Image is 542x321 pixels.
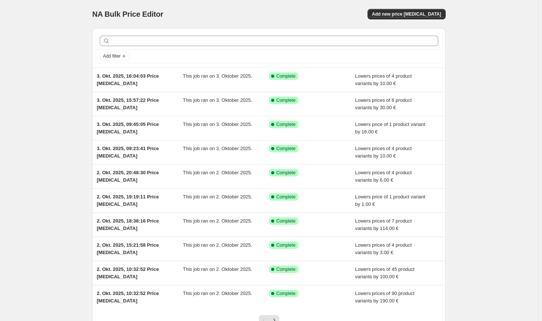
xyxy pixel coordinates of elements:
[276,170,295,176] span: Complete
[97,194,159,207] span: 2. Okt. 2025, 19:19:11 Price [MEDICAL_DATA]
[276,218,295,224] span: Complete
[183,242,252,248] span: This job ran on 2. Oktober 2025.
[183,291,252,296] span: This job ran on 2. Oktober 2025.
[97,170,159,183] span: 2. Okt. 2025, 20:48:30 Price [MEDICAL_DATA]
[100,52,129,61] button: Add filter
[97,73,159,86] span: 3. Okt. 2025, 16:04:03 Price [MEDICAL_DATA]
[103,53,121,59] span: Add filter
[355,291,415,304] span: Lowers prices of 90 product variants by 190.00 €
[92,10,163,18] span: NA Bulk Price Editor
[355,73,412,86] span: Lowers prices of 4 product variants by 10.00 €
[276,266,295,272] span: Complete
[183,97,252,103] span: This job ran on 3. Oktober 2025.
[276,194,295,200] span: Complete
[355,218,412,231] span: Lowers prices of 7 product variants by 114.00 €
[355,121,426,134] span: Lowers price of 1 product variant by 16.00 €
[355,242,412,255] span: Lowers prices of 4 product variants by 3.00 €
[183,146,252,151] span: This job ran on 3. Oktober 2025.
[183,73,252,79] span: This job ran on 3. Oktober 2025.
[355,170,412,183] span: Lowers prices of 4 product variants by 6.00 €
[97,121,159,134] span: 3. Okt. 2025, 09:45:05 Price [MEDICAL_DATA]
[97,146,159,159] span: 3. Okt. 2025, 09:23:41 Price [MEDICAL_DATA]
[276,97,295,103] span: Complete
[355,146,412,159] span: Lowers prices of 4 product variants by 10.00 €
[183,266,252,272] span: This job ran on 2. Oktober 2025.
[276,146,295,152] span: Complete
[183,218,252,224] span: This job ran on 2. Oktober 2025.
[368,9,446,19] button: Add new price [MEDICAL_DATA]
[355,194,426,207] span: Lowers price of 1 product variant by 1.00 €
[276,242,295,248] span: Complete
[276,121,295,127] span: Complete
[97,218,159,231] span: 2. Okt. 2025, 18:38:16 Price [MEDICAL_DATA]
[183,121,252,127] span: This job ran on 3. Oktober 2025.
[355,266,415,279] span: Lowers prices of 45 product variants by 100.00 €
[183,194,252,200] span: This job ran on 2. Oktober 2025.
[97,97,159,110] span: 3. Okt. 2025, 15:57:22 Price [MEDICAL_DATA]
[97,242,159,255] span: 2. Okt. 2025, 15:21:58 Price [MEDICAL_DATA]
[276,73,295,79] span: Complete
[276,291,295,296] span: Complete
[372,11,441,17] span: Add new price [MEDICAL_DATA]
[97,266,159,279] span: 2. Okt. 2025, 10:32:52 Price [MEDICAL_DATA]
[183,170,252,175] span: This job ran on 2. Oktober 2025.
[97,291,159,304] span: 2. Okt. 2025, 10:32:52 Price [MEDICAL_DATA]
[355,97,412,110] span: Lowers prices of 6 product variants by 30.00 €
